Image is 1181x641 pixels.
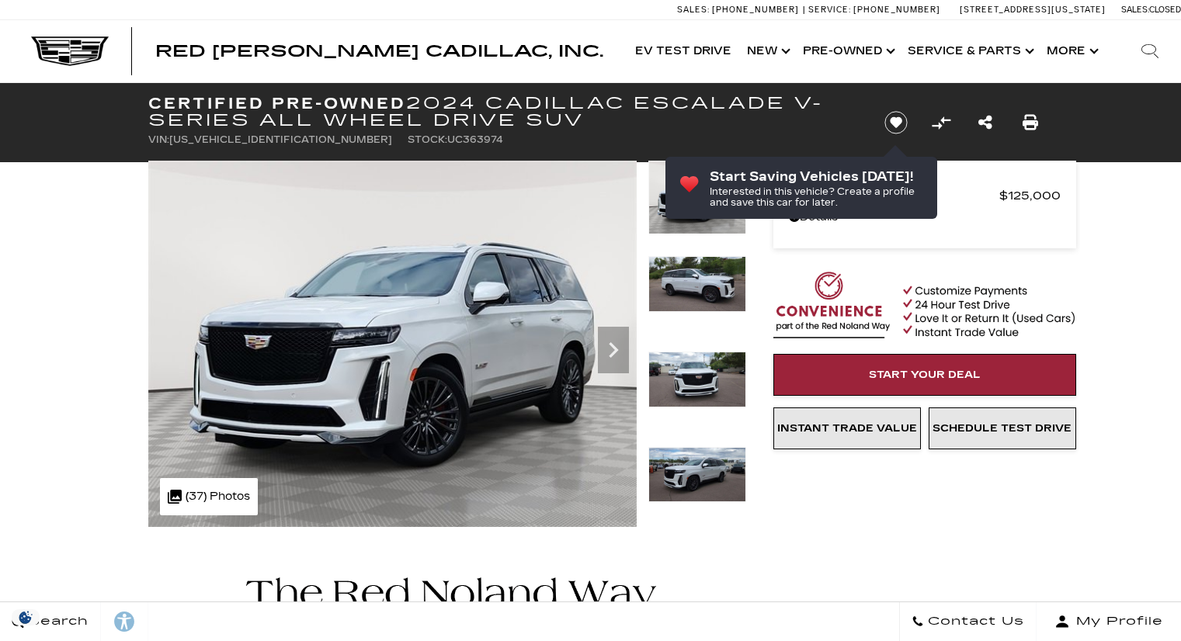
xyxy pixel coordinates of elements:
span: My Profile [1070,611,1163,632]
span: Sales: [677,5,710,15]
button: Save vehicle [879,110,913,135]
span: Service: [808,5,851,15]
a: Print this Certified Pre-Owned 2024 Cadillac Escalade V-Series All Wheel Drive SUV [1023,112,1038,133]
section: Click to Open Cookie Consent Modal [8,609,43,625]
button: More [1039,20,1103,82]
button: Compare Vehicle [929,111,953,134]
a: Red [PERSON_NAME] $125,000 [789,185,1061,206]
a: Red [PERSON_NAME] Cadillac, Inc. [155,43,603,59]
img: Certified Used 2024 Crystal White Tricoat Cadillac V-Series image 1 [648,161,746,234]
span: Red [PERSON_NAME] [789,185,999,206]
span: Start Your Deal [869,369,981,381]
img: Certified Used 2024 Crystal White Tricoat Cadillac V-Series image 2 [648,256,746,312]
span: [US_VEHICLE_IDENTIFICATION_NUMBER] [169,134,392,145]
img: Certified Used 2024 Crystal White Tricoat Cadillac V-Series image 3 [648,352,746,407]
a: Schedule Test Drive [929,407,1076,449]
a: Details [789,206,1061,228]
a: Start Your Deal [773,354,1076,396]
a: Sales: [PHONE_NUMBER] [677,5,803,14]
span: Instant Trade Value [777,422,917,435]
span: Red [PERSON_NAME] Cadillac, Inc. [155,42,603,61]
span: UC363974 [447,134,503,145]
span: Closed [1149,5,1181,15]
img: Certified Used 2024 Crystal White Tricoat Cadillac V-Series image 4 [648,447,746,503]
span: [PHONE_NUMBER] [853,5,940,15]
strong: Certified Pre-Owned [148,94,407,113]
img: Opt-Out Icon [8,609,43,625]
span: Schedule Test Drive [933,422,1072,435]
div: (37) Photos [160,478,258,515]
span: Search [24,611,89,632]
a: EV Test Drive [627,20,739,82]
button: Open user profile menu [1037,602,1181,641]
img: Cadillac Dark Logo with Cadillac White Text [31,36,109,66]
a: [STREET_ADDRESS][US_STATE] [960,5,1106,15]
span: VIN: [148,134,169,145]
a: Share this Certified Pre-Owned 2024 Cadillac Escalade V-Series All Wheel Drive SUV [978,112,992,133]
span: $125,000 [999,185,1061,206]
a: Instant Trade Value [773,407,921,449]
a: Pre-Owned [795,20,900,82]
span: Sales: [1121,5,1149,15]
a: Contact Us [899,602,1037,641]
span: Contact Us [924,611,1024,632]
a: Service & Parts [900,20,1039,82]
a: Service: [PHONE_NUMBER] [803,5,944,14]
span: Stock: [408,134,447,145]
a: New [739,20,795,82]
img: Certified Used 2024 Crystal White Tricoat Cadillac V-Series image 1 [148,161,637,527]
div: Next [598,327,629,373]
span: [PHONE_NUMBER] [712,5,799,15]
h1: 2024 Cadillac Escalade V-Series All Wheel Drive SUV [148,95,859,129]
